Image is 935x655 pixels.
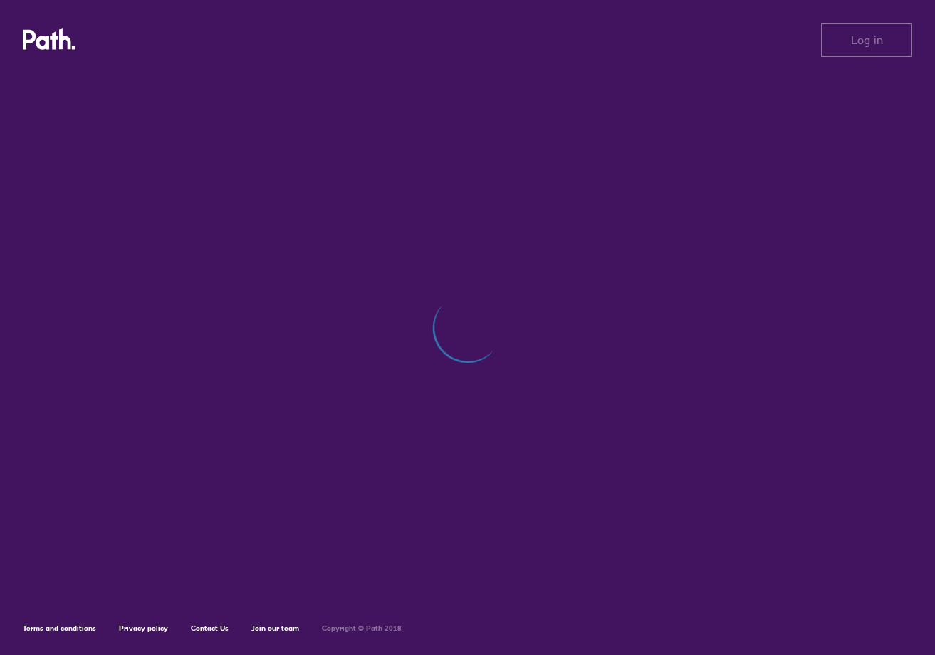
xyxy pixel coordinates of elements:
[119,624,168,633] a: Privacy policy
[23,624,96,633] a: Terms and conditions
[322,624,402,633] h6: Copyright © Path 2018
[251,624,299,633] a: Join our team
[851,33,883,46] span: Log in
[191,624,229,633] a: Contact Us
[821,23,912,57] button: Log in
